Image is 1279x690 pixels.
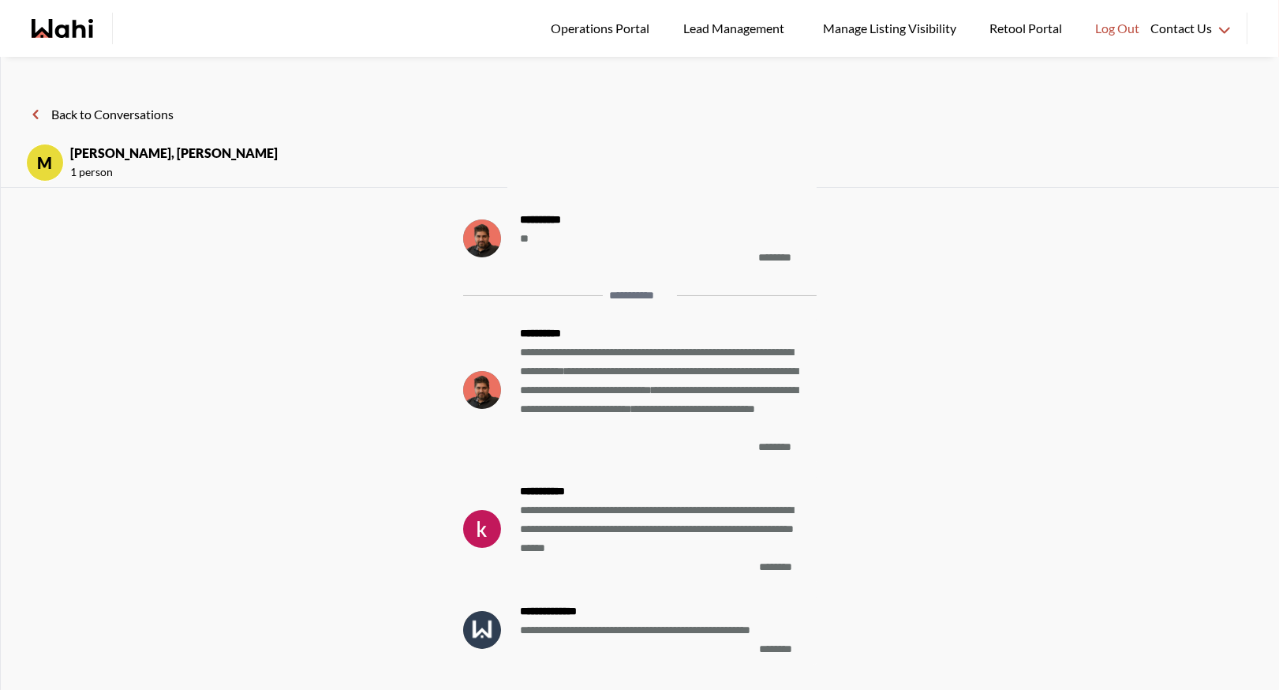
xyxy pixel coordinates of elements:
a: Wahi homepage [32,19,93,38]
div: M [26,144,64,182]
span: Lead Management [683,18,790,39]
strong: [PERSON_NAME], [PERSON_NAME] [70,144,278,163]
span: Manage Listing Visibility [818,18,961,39]
span: 1 person [70,163,278,182]
button: Back to Conversations [26,104,174,125]
span: Retool Portal [989,18,1067,39]
span: Log Out [1095,18,1139,39]
span: Operations Portal [551,18,655,39]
